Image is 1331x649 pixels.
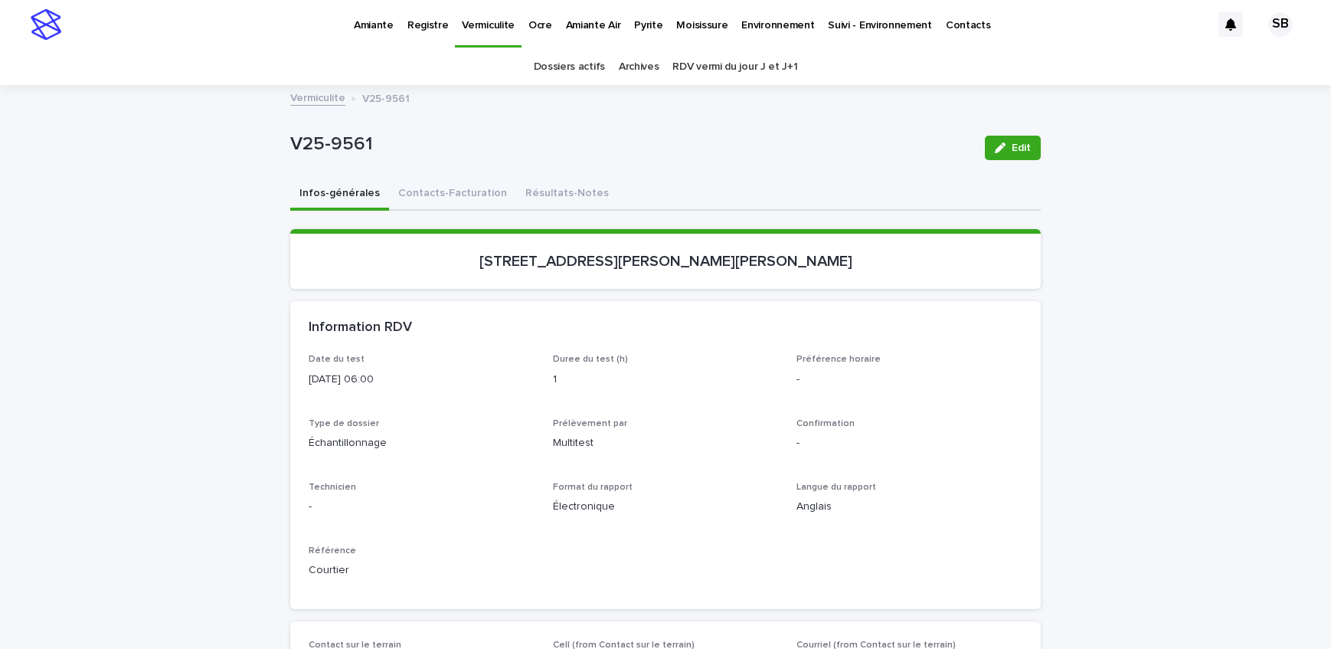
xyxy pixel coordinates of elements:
[672,49,797,85] a: RDV vermi du jour J et J+1
[796,372,1022,388] p: -
[553,355,628,364] span: Duree du test (h)
[389,179,516,211] button: Contacts-Facturation
[553,483,633,492] span: Format du rapport
[309,320,412,336] h2: Information RDV
[309,562,535,579] p: Courtier
[1012,143,1031,153] span: Edit
[309,546,356,556] span: Référence
[290,88,345,106] a: Vermiculite
[534,49,605,85] a: Dossiers actifs
[796,419,855,428] span: Confirmation
[309,355,365,364] span: Date du test
[1268,12,1293,37] div: SB
[553,419,627,428] span: Prélèvement par
[796,483,876,492] span: Langue du rapport
[290,179,389,211] button: Infos-générales
[309,372,535,388] p: [DATE] 06:00
[362,89,410,106] p: V25-9561
[985,136,1041,160] button: Edit
[309,435,535,451] p: Échantillonnage
[553,435,779,451] p: Multitest
[796,499,1022,515] p: Anglais
[553,499,779,515] p: Électronique
[309,483,356,492] span: Technicien
[796,435,1022,451] p: -
[309,499,535,515] p: -
[31,9,61,40] img: stacker-logo-s-only.png
[516,179,618,211] button: Résultats-Notes
[290,133,973,156] p: V25-9561
[796,355,881,364] span: Préférence horaire
[309,419,379,428] span: Type de dossier
[619,49,659,85] a: Archives
[553,372,779,388] p: 1
[309,252,1022,270] p: [STREET_ADDRESS][PERSON_NAME][PERSON_NAME]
